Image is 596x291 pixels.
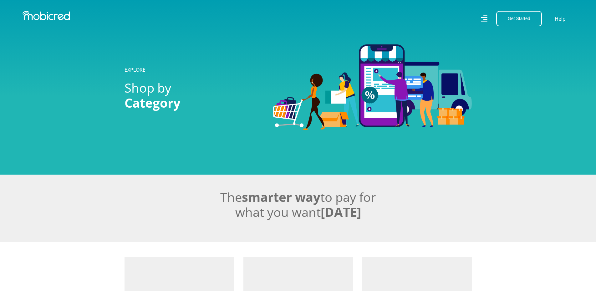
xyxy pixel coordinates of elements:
h2: Shop by [125,80,264,110]
span: Category [125,94,181,111]
img: Mobicred [23,11,70,20]
a: Help [554,15,566,23]
img: Categories [273,44,472,130]
a: EXPLORE [125,66,145,73]
button: Get Started [496,11,542,26]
